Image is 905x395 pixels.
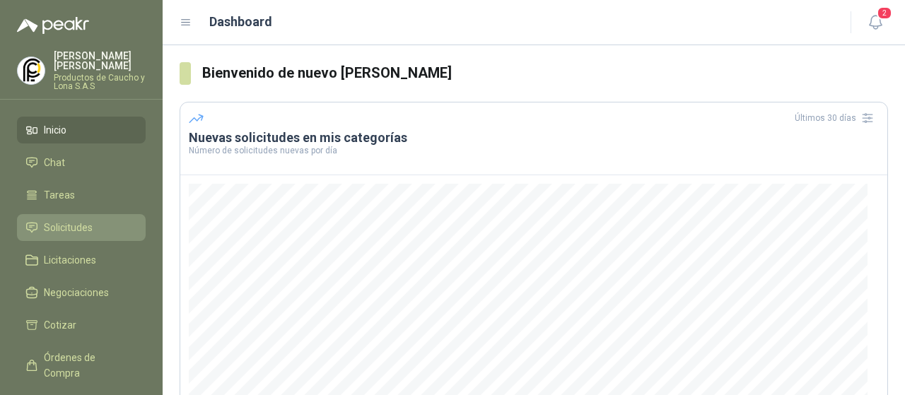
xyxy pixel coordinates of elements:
a: Negociaciones [17,279,146,306]
span: Tareas [44,187,75,203]
span: Inicio [44,122,66,138]
a: Chat [17,149,146,176]
a: Órdenes de Compra [17,344,146,387]
span: Órdenes de Compra [44,350,132,381]
span: Cotizar [44,317,76,333]
h1: Dashboard [209,12,272,32]
span: Chat [44,155,65,170]
h3: Bienvenido de nuevo [PERSON_NAME] [202,62,889,84]
img: Company Logo [18,57,45,84]
a: Tareas [17,182,146,208]
button: 2 [863,10,888,35]
a: Cotizar [17,312,146,338]
div: Últimos 30 días [795,107,879,129]
p: [PERSON_NAME] [PERSON_NAME] [54,51,146,71]
a: Inicio [17,117,146,143]
span: 2 [877,6,892,20]
img: Logo peakr [17,17,89,34]
h3: Nuevas solicitudes en mis categorías [189,129,879,146]
p: Productos de Caucho y Lona S.A.S [54,73,146,90]
span: Licitaciones [44,252,96,268]
a: Licitaciones [17,247,146,273]
span: Negociaciones [44,285,109,300]
a: Solicitudes [17,214,146,241]
p: Número de solicitudes nuevas por día [189,146,879,155]
span: Solicitudes [44,220,93,235]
